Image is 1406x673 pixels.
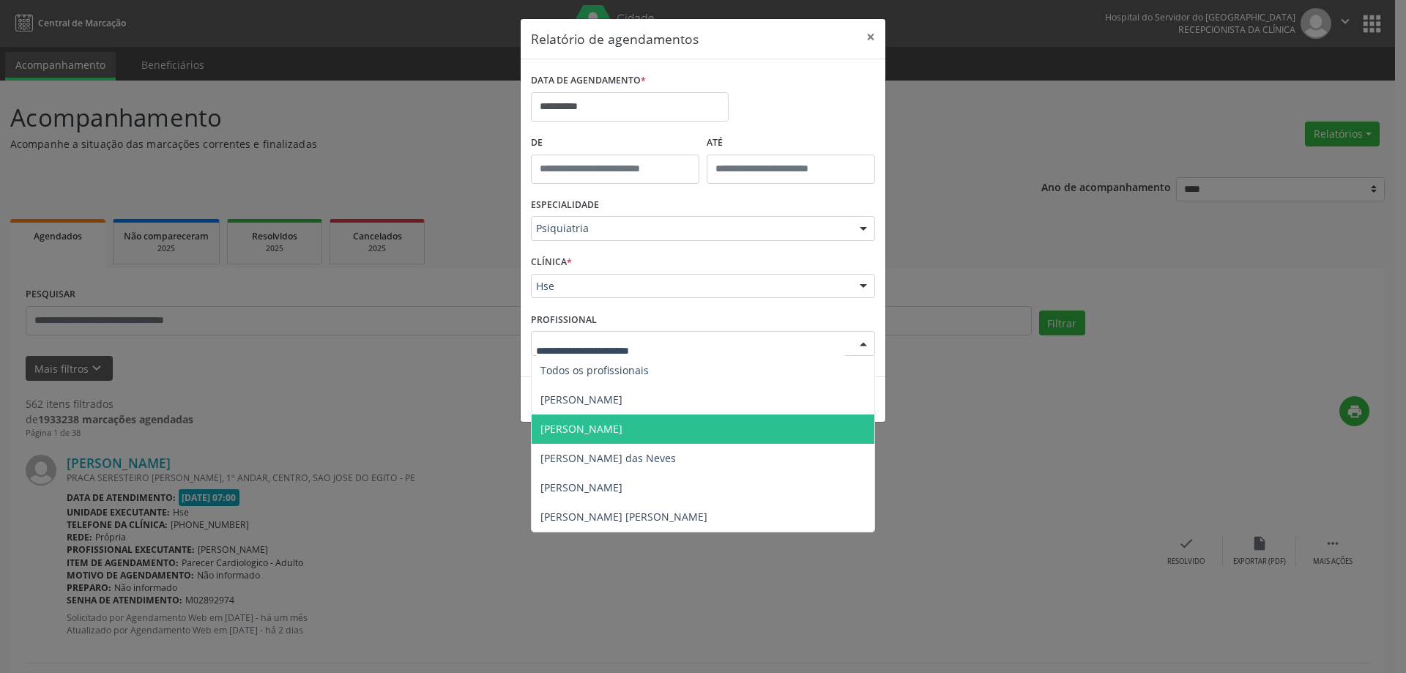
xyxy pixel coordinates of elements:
span: Todos os profissionais [540,363,649,377]
label: De [531,132,699,155]
span: [PERSON_NAME] [540,393,622,406]
h5: Relatório de agendamentos [531,29,699,48]
label: CLÍNICA [531,251,572,274]
span: Hse [536,279,845,294]
span: [PERSON_NAME] [540,480,622,494]
span: Psiquiatria [536,221,845,236]
span: [PERSON_NAME] [540,422,622,436]
label: ATÉ [707,132,875,155]
button: Close [856,19,885,55]
label: PROFISSIONAL [531,308,597,331]
span: [PERSON_NAME] [PERSON_NAME] [540,510,707,524]
label: DATA DE AGENDAMENTO [531,70,646,92]
span: [PERSON_NAME] das Neves [540,451,676,465]
label: ESPECIALIDADE [531,194,599,217]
